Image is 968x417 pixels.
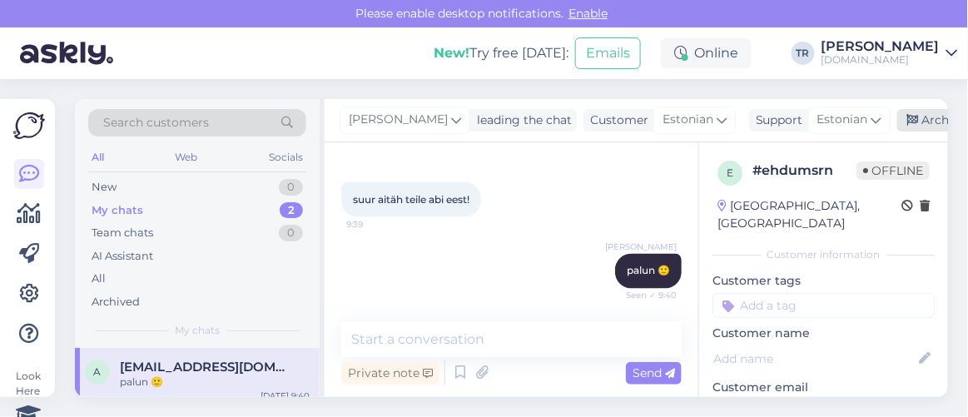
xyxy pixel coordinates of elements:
div: Try free [DATE]: [434,43,568,63]
div: AI Assistant [92,248,153,265]
span: Seen ✓ 9:40 [614,290,677,302]
p: Customer name [712,325,935,342]
div: leading the chat [470,112,572,129]
span: 9:39 [346,218,409,231]
span: palun 🙂 [627,265,670,277]
div: [PERSON_NAME] [822,40,940,53]
div: All [92,271,106,287]
div: palun 🙂 [120,375,310,390]
div: [GEOGRAPHIC_DATA], [GEOGRAPHIC_DATA] [717,197,901,232]
div: Private note [341,362,439,385]
span: My chats [175,323,220,338]
div: New [92,179,117,196]
div: All [88,146,107,168]
input: Add a tag [712,293,935,318]
div: 0 [279,225,303,241]
span: anettevissak@gmail.com [120,360,293,375]
button: Emails [575,37,641,69]
div: My chats [92,202,143,219]
div: Web [172,146,201,168]
div: # ehdumsrn [752,161,856,181]
div: 2 [280,202,303,219]
span: [PERSON_NAME] [349,111,448,129]
div: [DOMAIN_NAME] [822,53,940,67]
span: [PERSON_NAME] [605,241,677,253]
div: Support [749,112,803,129]
img: Askly Logo [13,112,45,139]
span: Offline [856,161,930,180]
div: Socials [266,146,306,168]
div: Customer [583,112,648,129]
span: e [727,166,733,179]
div: Team chats [92,225,153,241]
p: Customer email [712,379,935,396]
span: suur aitäh teile abi eest! [353,193,469,206]
a: [PERSON_NAME][DOMAIN_NAME] [822,40,958,67]
span: Estonian [663,111,713,129]
div: TR [792,42,815,65]
div: [DATE] 9:40 [261,390,310,402]
input: Add name [713,350,916,368]
div: 0 [279,179,303,196]
div: Archived [92,294,140,310]
span: Search customers [103,114,209,132]
span: Enable [563,6,613,21]
p: Customer tags [712,272,935,290]
span: Estonian [817,111,868,129]
b: New! [434,45,469,61]
span: a [94,365,102,378]
span: Send [633,365,675,380]
div: Customer information [712,247,935,262]
div: Online [661,38,752,68]
p: [EMAIL_ADDRESS][DOMAIN_NAME] [712,396,935,414]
